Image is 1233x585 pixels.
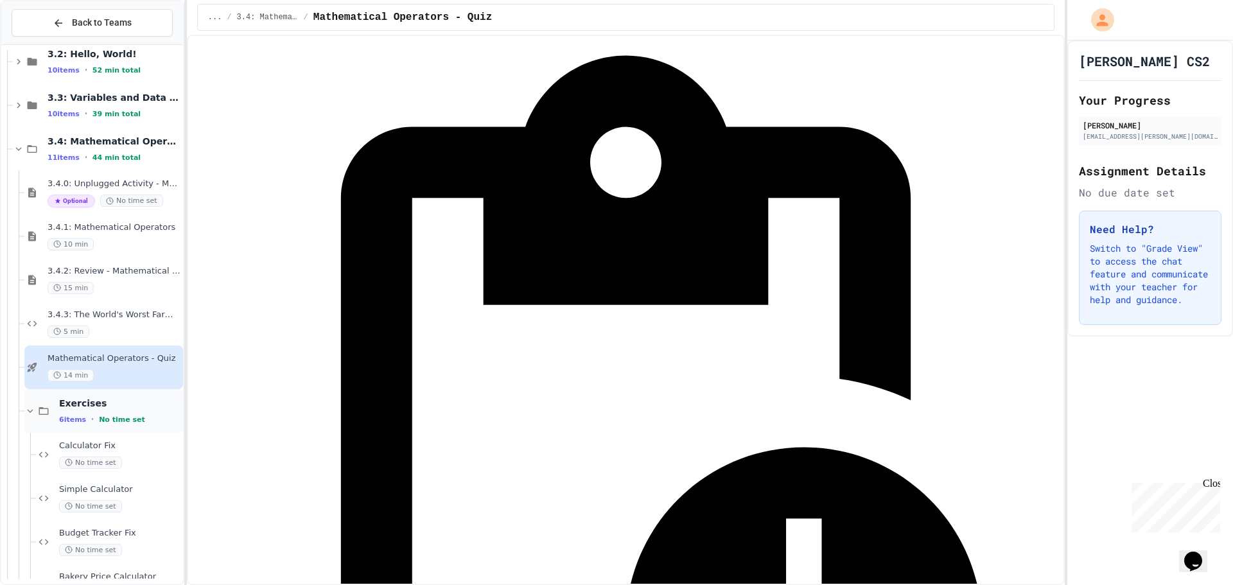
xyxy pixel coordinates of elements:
span: No time set [59,544,122,556]
span: 3.4.3: The World's Worst Farmers Market [48,310,180,320]
span: 52 min total [92,66,141,74]
span: 39 min total [92,110,141,118]
span: Exercises [59,397,180,409]
div: [EMAIL_ADDRESS][PERSON_NAME][DOMAIN_NAME] [1083,132,1218,141]
span: ... [208,12,222,22]
span: 11 items [48,153,80,162]
h2: Your Progress [1079,91,1221,109]
span: 3.4.1: Mathematical Operators [48,222,180,233]
span: 15 min [48,282,94,294]
h2: Assignment Details [1079,162,1221,180]
span: • [85,109,87,119]
span: 6 items [59,415,86,424]
span: 3.3: Variables and Data Types [48,92,180,103]
span: Mathematical Operators - Quiz [313,10,492,25]
span: 10 items [48,110,80,118]
iframe: chat widget [1179,534,1220,572]
div: [PERSON_NAME] [1083,119,1218,131]
span: No time set [59,500,122,512]
span: No time set [59,457,122,469]
span: 44 min total [92,153,141,162]
span: Mathematical Operators - Quiz [48,353,180,364]
span: / [227,12,231,22]
span: • [91,414,94,424]
div: My Account [1078,5,1117,35]
p: Switch to "Grade View" to access the chat feature and communicate with your teacher for help and ... [1090,242,1211,306]
span: Bakery Price Calculator [59,572,180,582]
div: Chat with us now!Close [5,5,89,82]
span: • [85,152,87,162]
span: No time set [99,415,145,424]
span: 3.4.0: Unplugged Activity - Mathematical Operators [48,179,180,189]
span: • [85,65,87,75]
span: 3.4: Mathematical Operators [237,12,299,22]
span: 5 min [48,326,89,338]
h1: [PERSON_NAME] CS2 [1079,52,1210,70]
span: Optional [48,195,95,207]
button: Back to Teams [12,9,173,37]
span: / [304,12,308,22]
span: Calculator Fix [59,441,180,451]
span: 10 items [48,66,80,74]
span: 3.4.2: Review - Mathematical Operators [48,266,180,277]
span: 3.4: Mathematical Operators [48,135,180,147]
span: Budget Tracker Fix [59,528,180,539]
span: No time set [100,195,163,207]
span: 14 min [48,369,94,381]
span: Simple Calculator [59,484,180,495]
iframe: chat widget [1126,478,1220,532]
div: No due date set [1079,185,1221,200]
h3: Need Help? [1090,222,1211,237]
span: 3.2: Hello, World! [48,48,180,60]
span: Back to Teams [72,16,132,30]
span: 10 min [48,238,94,250]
